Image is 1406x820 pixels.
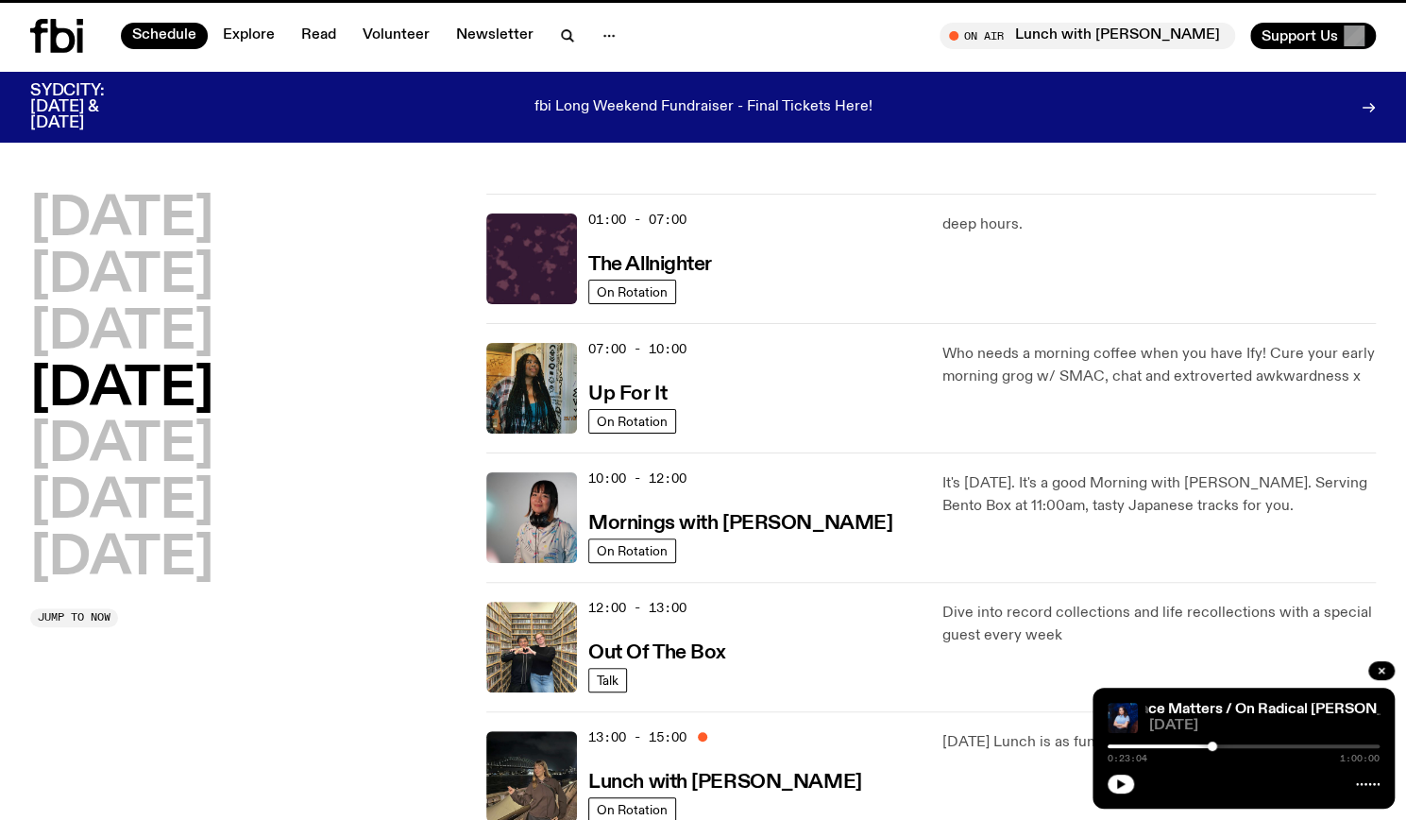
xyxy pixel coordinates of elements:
button: Support Us [1250,23,1376,49]
span: 01:00 - 07:00 [588,211,686,229]
img: Ify - a Brown Skin girl with black braided twists, looking up to the side with her tongue stickin... [486,343,577,434]
a: Volunteer [351,23,441,49]
button: On AirLunch with [PERSON_NAME] [940,23,1235,49]
span: On Rotation [597,803,668,817]
a: The Allnighter [588,251,712,275]
h3: Up For It [588,384,667,404]
a: On Rotation [588,538,676,563]
span: 1:00:00 [1340,754,1380,763]
a: On Rotation [588,280,676,304]
a: Mornings with [PERSON_NAME] [588,510,892,534]
a: Up For It [588,381,667,404]
h3: SYDCITY: [DATE] & [DATE] [30,83,151,131]
img: Kana Frazer is smiling at the camera with her head tilted slightly to her left. She wears big bla... [486,472,577,563]
p: Who needs a morning coffee when you have Ify! Cure your early morning grog w/ SMAC, chat and extr... [942,343,1376,388]
button: [DATE] [30,307,213,360]
span: Jump to now [38,612,110,623]
a: Explore [212,23,286,49]
button: [DATE] [30,250,213,303]
span: [DATE] [1149,719,1380,733]
img: Matt and Kate stand in the music library and make a heart shape with one hand each. [486,602,577,692]
h3: Out Of The Box [588,643,726,663]
a: Out Of The Box [588,640,726,663]
a: Newsletter [445,23,545,49]
a: Talk [588,668,627,692]
p: [DATE] Lunch is as fun as you are [942,731,1376,754]
h3: The Allnighter [588,255,712,275]
span: 10:00 - 12:00 [588,470,686,487]
h3: Lunch with [PERSON_NAME] [588,773,861,793]
span: 13:00 - 15:00 [588,728,686,746]
p: It's [DATE]. It's a good Morning with [PERSON_NAME]. Serving Bento Box at 11:00am, tasty Japanese... [942,472,1376,518]
span: On Rotation [597,285,668,299]
button: Jump to now [30,608,118,627]
span: On Rotation [597,544,668,558]
h3: Mornings with [PERSON_NAME] [588,514,892,534]
p: Dive into record collections and life recollections with a special guest every week [942,602,1376,647]
button: [DATE] [30,364,213,417]
a: Read [290,23,347,49]
button: [DATE] [30,420,213,473]
span: Talk [597,674,618,688]
button: [DATE] [30,533,213,586]
span: 07:00 - 10:00 [588,340,686,358]
span: On Rotation [597,415,668,429]
a: On Rotation [588,409,676,434]
button: [DATE] [30,476,213,529]
span: 0:23:04 [1108,754,1147,763]
button: [DATE] [30,194,213,247]
p: deep hours. [942,214,1376,236]
span: Support Us [1262,27,1338,44]
a: Lunch with [PERSON_NAME] [588,769,861,793]
span: 12:00 - 13:00 [588,599,686,617]
p: fbi Long Weekend Fundraiser - Final Tickets Here! [534,99,872,116]
a: Schedule [121,23,208,49]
